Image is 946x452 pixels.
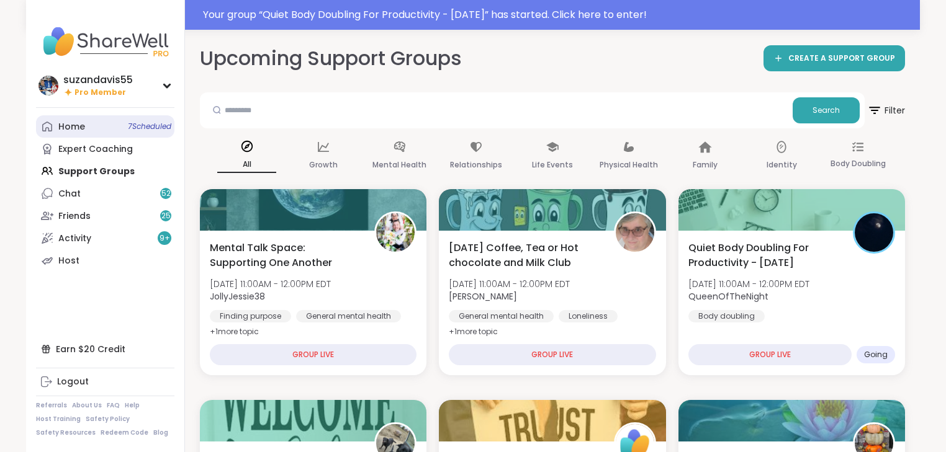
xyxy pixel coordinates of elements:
img: suzandavis55 [38,76,58,95]
div: GROUP LIVE [449,344,655,365]
div: General mental health [449,310,554,322]
p: Growth [309,157,338,172]
a: Logout [36,371,174,393]
a: About Us [72,401,102,410]
a: Chat52 [36,182,174,205]
span: Mental Talk Space: Supporting One Another [210,241,361,270]
div: GROUP LIVE [210,344,417,365]
div: Finding purpose [210,310,291,322]
a: Friends25 [36,205,174,227]
a: Safety Policy [86,415,130,423]
span: [DATE] 11:00AM - 12:00PM EDT [688,278,809,290]
a: Blog [153,428,168,437]
img: QueenOfTheNight [855,213,893,252]
div: General mental health [296,310,401,322]
div: Expert Coaching [58,143,133,156]
p: Family [693,157,718,172]
div: suzandavis55 [63,73,133,87]
button: Filter [867,92,905,128]
p: Life Events [532,157,573,172]
img: Susan [616,213,654,252]
a: Home7Scheduled [36,115,174,138]
p: Relationships [450,157,502,172]
span: 25 [161,211,171,221]
span: Search [813,105,840,116]
a: Safety Resources [36,428,96,437]
b: [PERSON_NAME] [449,290,517,303]
span: Quiet Body Doubling For Productivity - [DATE] [688,241,839,270]
span: [DATE] 11:00AM - 12:00PM EDT [449,278,570,290]
p: All [217,157,276,173]
a: Help [125,401,140,410]
div: Loneliness [559,310,618,322]
a: Host Training [36,415,81,423]
a: Activity9+ [36,227,174,249]
span: Pro Member [74,87,126,98]
span: [DATE] 11:00AM - 12:00PM EDT [210,278,331,290]
b: QueenOfTheNight [688,290,768,303]
span: CREATE A SUPPORT GROUP [788,53,895,64]
span: Going [864,350,888,360]
a: Expert Coaching [36,138,174,160]
div: Home [58,121,85,133]
p: Mental Health [372,157,426,172]
div: GROUP LIVE [688,344,852,365]
button: Search [793,97,860,123]
span: 9 + [160,233,170,244]
a: Host [36,249,174,272]
span: 7 Scheduled [128,122,171,131]
span: [DATE] Coffee, Tea or Hot chocolate and Milk Club [449,241,600,270]
a: FAQ [107,401,120,410]
a: Redeem Code [101,428,148,437]
p: Physical Health [600,157,658,172]
div: Host [58,255,79,267]
a: Referrals [36,401,67,410]
div: Body doubling [688,310,765,322]
div: Chat [58,188,81,200]
img: ShareWell Nav Logo [36,20,174,63]
div: Earn $20 Credit [36,338,174,360]
div: Logout [57,376,89,388]
p: Body Doubling [831,156,886,171]
a: CREATE A SUPPORT GROUP [764,45,905,71]
span: Filter [867,95,905,125]
div: Friends [58,210,91,223]
b: JollyJessie38 [210,290,265,303]
img: JollyJessie38 [376,213,415,252]
div: Your group “ Quiet Body Doubling For Productivity - [DATE] ” has started. Click here to enter! [203,7,912,22]
span: 52 [161,188,171,199]
p: Identity [767,157,797,172]
h2: Upcoming Support Groups [200,45,462,73]
div: Activity [58,233,91,245]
